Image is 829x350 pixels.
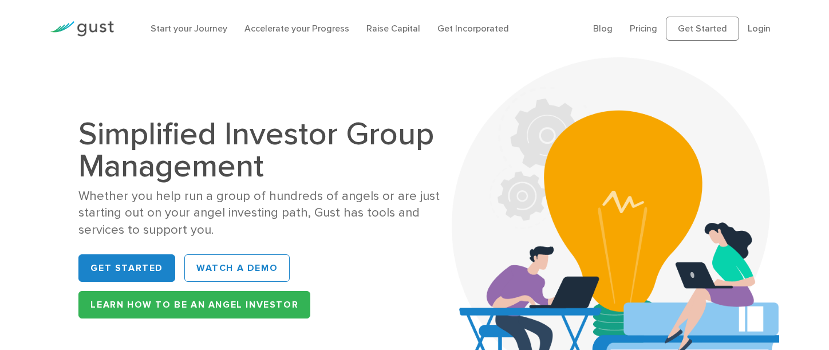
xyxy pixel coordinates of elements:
[78,188,463,238] div: Whether you help run a group of hundreds of angels or are just starting out on your angel investi...
[437,23,509,34] a: Get Incorporated
[366,23,420,34] a: Raise Capital
[151,23,227,34] a: Start your Journey
[78,254,175,282] a: Get Started
[593,23,613,34] a: Blog
[78,118,463,182] h1: Simplified Investor Group Management
[184,254,290,282] a: WATCH A DEMO
[50,21,114,37] img: Gust Logo
[78,291,310,318] a: Learn How to be an Angel Investor
[244,23,349,34] a: Accelerate your Progress
[748,23,771,34] a: Login
[666,17,739,41] a: Get Started
[630,23,657,34] a: Pricing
